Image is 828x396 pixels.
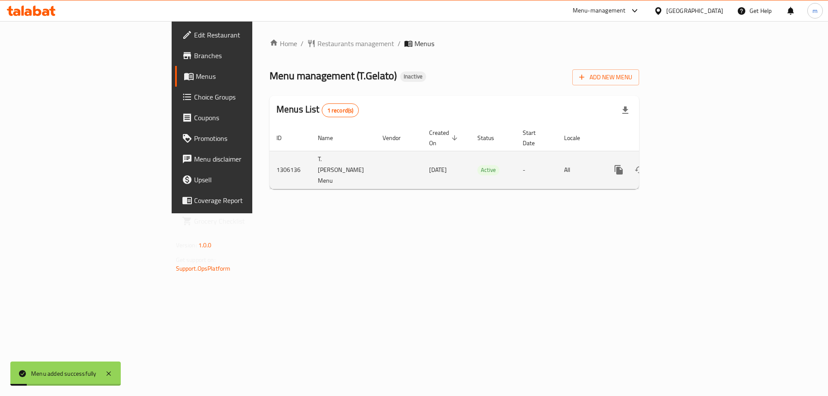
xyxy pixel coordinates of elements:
[276,133,293,143] span: ID
[276,103,359,117] h2: Menus List
[307,38,394,49] a: Restaurants management
[429,128,460,148] span: Created On
[573,6,626,16] div: Menu-management
[194,133,303,143] span: Promotions
[175,169,310,190] a: Upsell
[175,190,310,211] a: Coverage Report
[175,87,310,107] a: Choice Groups
[383,133,412,143] span: Vendor
[322,103,359,117] div: Total records count
[175,211,310,231] a: Grocery Checklist
[270,66,397,85] span: Menu management ( T.Gelato )
[176,240,197,251] span: Version:
[318,133,344,143] span: Name
[602,125,698,151] th: Actions
[608,159,629,180] button: more
[477,165,499,175] span: Active
[311,151,376,189] td: T.[PERSON_NAME] Menu
[194,112,303,123] span: Coupons
[194,154,303,164] span: Menu disclaimer
[400,73,426,80] span: Inactive
[270,125,698,189] table: enhanced table
[477,165,499,175] div: Active
[322,106,359,115] span: 1 record(s)
[194,195,303,206] span: Coverage Report
[198,240,212,251] span: 1.0.0
[414,38,434,49] span: Menus
[175,149,310,169] a: Menu disclaimer
[176,263,231,274] a: Support.OpsPlatform
[477,133,505,143] span: Status
[194,92,303,102] span: Choice Groups
[175,45,310,66] a: Branches
[564,133,591,143] span: Locale
[400,72,426,82] div: Inactive
[429,164,447,175] span: [DATE]
[572,69,639,85] button: Add New Menu
[194,175,303,185] span: Upsell
[666,6,723,16] div: [GEOGRAPHIC_DATA]
[175,128,310,149] a: Promotions
[196,71,303,81] span: Menus
[812,6,818,16] span: m
[557,151,602,189] td: All
[317,38,394,49] span: Restaurants management
[194,216,303,226] span: Grocery Checklist
[194,30,303,40] span: Edit Restaurant
[175,25,310,45] a: Edit Restaurant
[31,369,97,378] div: Menu added successfully
[516,151,557,189] td: -
[270,38,639,49] nav: breadcrumb
[579,72,632,83] span: Add New Menu
[175,107,310,128] a: Coupons
[194,50,303,61] span: Branches
[176,254,216,265] span: Get support on:
[398,38,401,49] li: /
[523,128,547,148] span: Start Date
[175,66,310,87] a: Menus
[629,159,650,180] button: Change Status
[615,100,636,121] div: Export file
